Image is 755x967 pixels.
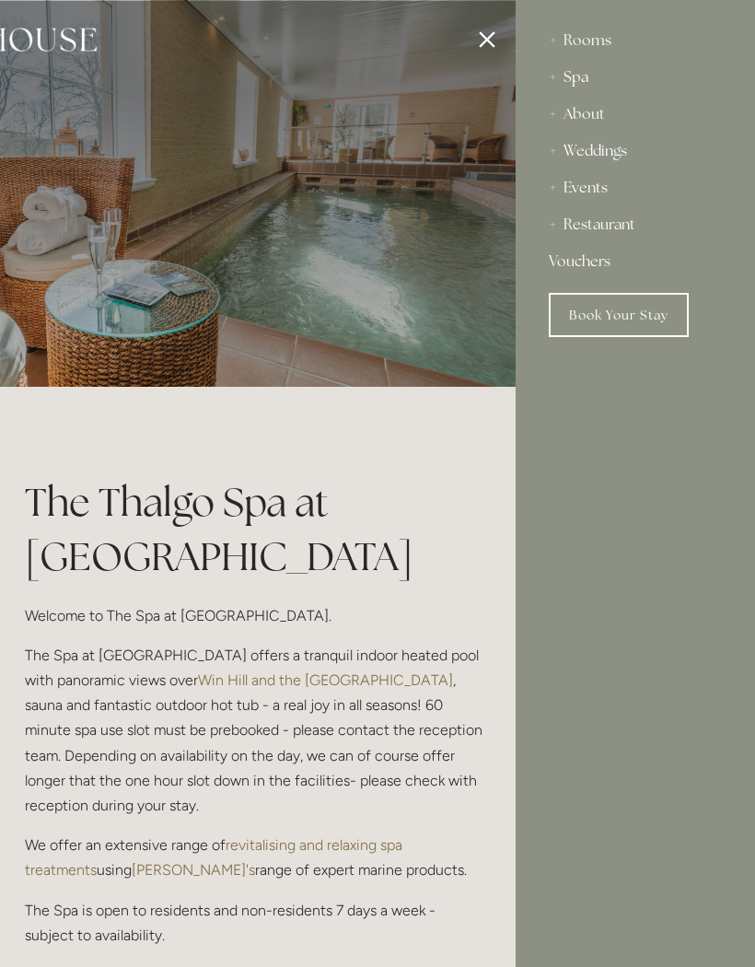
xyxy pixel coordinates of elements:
div: Rooms [549,22,722,59]
a: Book Your Stay [549,293,689,337]
div: About [549,96,722,133]
div: Weddings [549,133,722,169]
div: Events [549,169,722,206]
div: Spa [549,59,722,96]
div: Restaurant [549,206,722,243]
a: Vouchers [549,243,722,280]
